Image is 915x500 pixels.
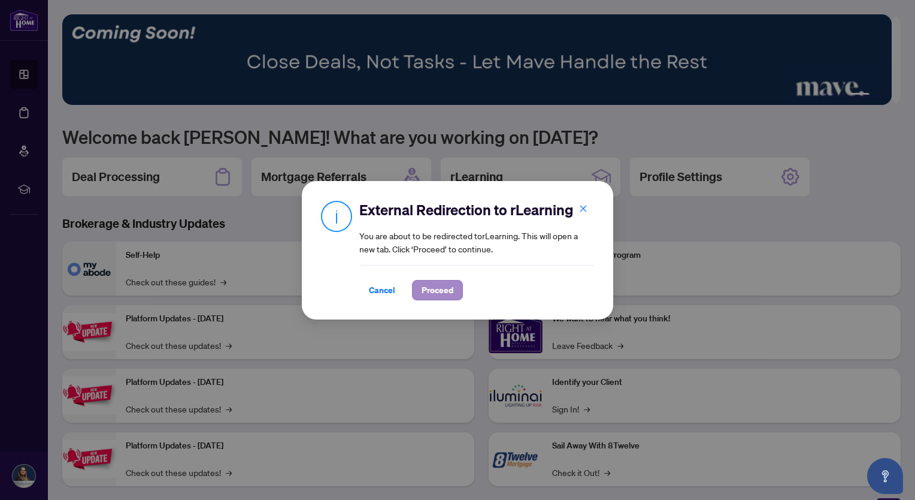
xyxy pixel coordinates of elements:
button: Open asap [867,458,903,494]
h2: External Redirection to rLearning [359,200,594,219]
span: close [579,204,587,213]
div: You are about to be redirected to rLearning . This will open a new tab. Click ‘Proceed’ to continue. [359,200,594,300]
button: Proceed [412,280,463,300]
span: Proceed [422,281,453,300]
span: Cancel [369,281,395,300]
img: Info Icon [321,200,352,232]
button: Cancel [359,280,405,300]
